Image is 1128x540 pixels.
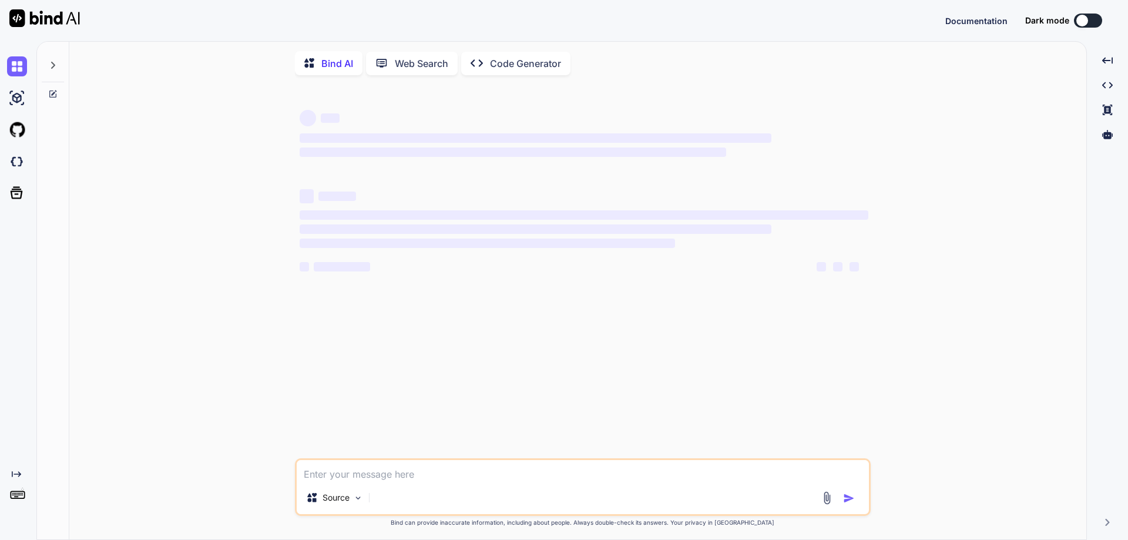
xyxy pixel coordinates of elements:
[300,210,868,220] span: ‌
[323,492,350,504] p: Source
[353,493,363,503] img: Pick Models
[817,262,826,271] span: ‌
[318,192,356,201] span: ‌
[321,56,353,71] p: Bind AI
[820,491,834,505] img: attachment
[300,262,309,271] span: ‌
[314,262,370,271] span: ‌
[300,147,726,157] span: ‌
[1025,15,1069,26] span: Dark mode
[9,9,80,27] img: Bind AI
[7,152,27,172] img: darkCloudIdeIcon
[945,15,1008,27] button: Documentation
[300,189,314,203] span: ‌
[833,262,842,271] span: ‌
[300,110,316,126] span: ‌
[300,133,771,143] span: ‌
[300,239,675,248] span: ‌
[7,88,27,108] img: ai-studio
[945,16,1008,26] span: Documentation
[321,113,340,123] span: ‌
[843,492,855,504] img: icon
[490,56,561,71] p: Code Generator
[295,518,871,527] p: Bind can provide inaccurate information, including about people. Always double-check its answers....
[395,56,448,71] p: Web Search
[7,120,27,140] img: githubLight
[7,56,27,76] img: chat
[300,224,771,234] span: ‌
[850,262,859,271] span: ‌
